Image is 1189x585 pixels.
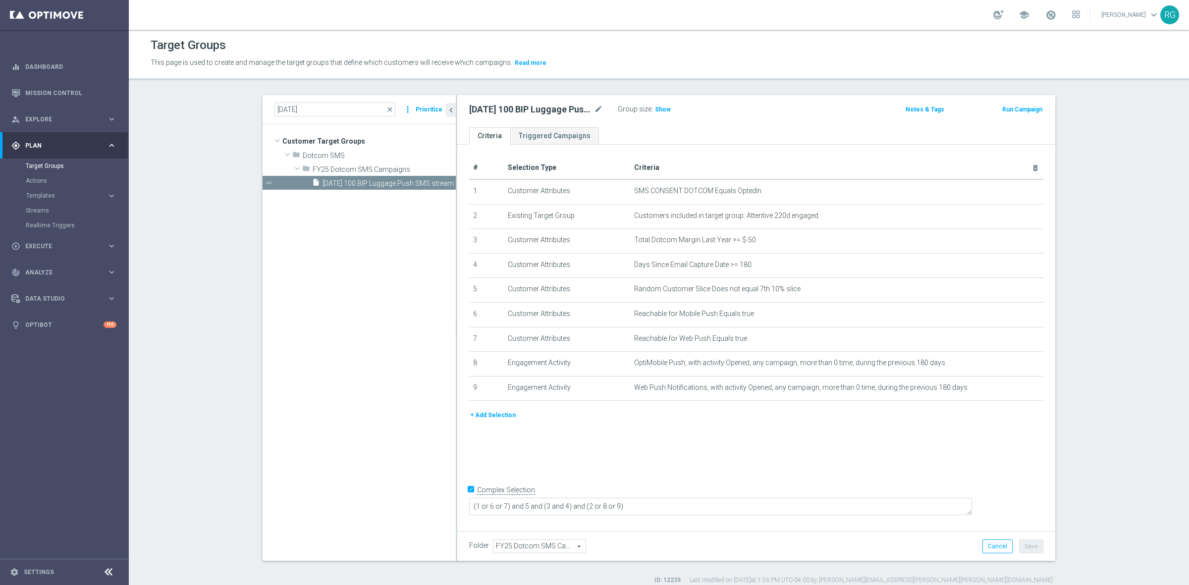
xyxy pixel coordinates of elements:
[11,115,117,123] div: person_search Explore keyboard_arrow_right
[303,152,456,160] span: Dotcom SMS
[1148,9,1159,20] span: keyboard_arrow_down
[469,229,504,254] td: 3
[151,38,226,53] h1: Target Groups
[510,127,599,145] a: Triggered Campaigns
[514,57,547,68] button: Read more
[386,106,394,113] span: close
[469,104,592,115] h2: [DATE] 100 BIP Luggage Push SMS stream
[323,179,456,188] span: 10.9.25 100 BIP Luggage Push SMS stream
[11,268,117,276] button: track_changes Analyze keyboard_arrow_right
[26,193,107,199] div: Templates
[446,103,456,117] button: chevron_left
[104,321,116,328] div: +10
[25,312,104,338] a: Optibot
[11,295,117,303] button: Data Studio keyboard_arrow_right
[634,334,747,343] span: Reachable for Web Push Equals true
[11,141,20,150] i: gps_fixed
[11,115,20,124] i: person_search
[11,53,116,80] div: Dashboard
[469,410,517,421] button: + Add Selection
[634,285,801,293] span: Random Customer Slice Does not equal 7th 10% slice
[107,294,116,303] i: keyboard_arrow_right
[414,103,444,116] button: Prioritize
[25,53,116,80] a: Dashboard
[469,376,504,401] td: 9
[313,165,456,174] span: FY25 Dotcom SMS Campaigns
[469,157,504,179] th: #
[11,89,117,97] div: Mission Control
[651,105,653,113] label: :
[469,204,504,229] td: 2
[634,236,756,244] span: Total Dotcom Margin Last Year >= $-50
[11,115,107,124] div: Explore
[26,177,103,185] a: Actions
[26,218,128,233] div: Realtime Triggers
[634,359,945,367] span: OptiMobile Push, with activity Opened, any campaign, more than 0 time, during the previous 180 days
[469,179,504,204] td: 1
[469,253,504,278] td: 4
[10,568,19,577] i: settings
[469,541,489,550] label: Folder
[274,103,395,116] input: Quick find group or folder
[26,221,103,229] a: Realtime Triggers
[11,294,107,303] div: Data Studio
[618,105,651,113] label: Group size
[26,203,128,218] div: Streams
[107,241,116,251] i: keyboard_arrow_right
[1001,104,1043,115] button: Run Campaign
[151,58,512,66] span: This page is used to create and manage the target groups that define which customers will receive...
[469,127,510,145] a: Criteria
[26,173,128,188] div: Actions
[26,207,103,214] a: Streams
[446,106,456,115] i: chevron_left
[11,242,20,251] i: play_circle_outline
[11,63,117,71] button: equalizer Dashboard
[654,576,681,585] label: ID: 12239
[655,106,671,113] span: Show
[634,163,659,171] span: Criteria
[477,485,535,495] label: Complex Selection
[11,268,107,277] div: Analyze
[11,321,117,329] button: lightbulb Optibot +10
[11,142,117,150] button: gps_fixed Plan keyboard_arrow_right
[312,178,320,190] i: insert_drive_file
[107,141,116,150] i: keyboard_arrow_right
[1160,5,1179,24] div: RG
[504,179,630,204] td: Customer Attributes
[11,242,107,251] div: Execute
[504,302,630,327] td: Customer Attributes
[11,242,117,250] button: play_circle_outline Execute keyboard_arrow_right
[26,193,97,199] span: Templates
[25,143,107,149] span: Plan
[634,383,968,392] span: Web Push Notifications, with activity Opened, any campaign, more than 0 time, during the previous...
[469,352,504,376] td: 8
[11,80,116,106] div: Mission Control
[11,62,20,71] i: equalizer
[469,302,504,327] td: 6
[504,278,630,303] td: Customer Attributes
[634,187,761,195] span: SMS CONSENT DOTCOM Equals OptedIn
[25,116,107,122] span: Explore
[25,80,116,106] a: Mission Control
[11,268,20,277] i: track_changes
[634,261,752,269] span: Days Since Email Capture Date >= 180
[26,162,103,170] a: Target Groups
[982,539,1013,553] button: Cancel
[25,243,107,249] span: Execute
[26,192,117,200] button: Templates keyboard_arrow_right
[25,296,107,302] span: Data Studio
[24,569,54,575] a: Settings
[292,151,300,162] i: folder
[469,327,504,352] td: 7
[504,376,630,401] td: Engagement Activity
[107,267,116,277] i: keyboard_arrow_right
[403,103,413,116] i: more_vert
[107,191,116,201] i: keyboard_arrow_right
